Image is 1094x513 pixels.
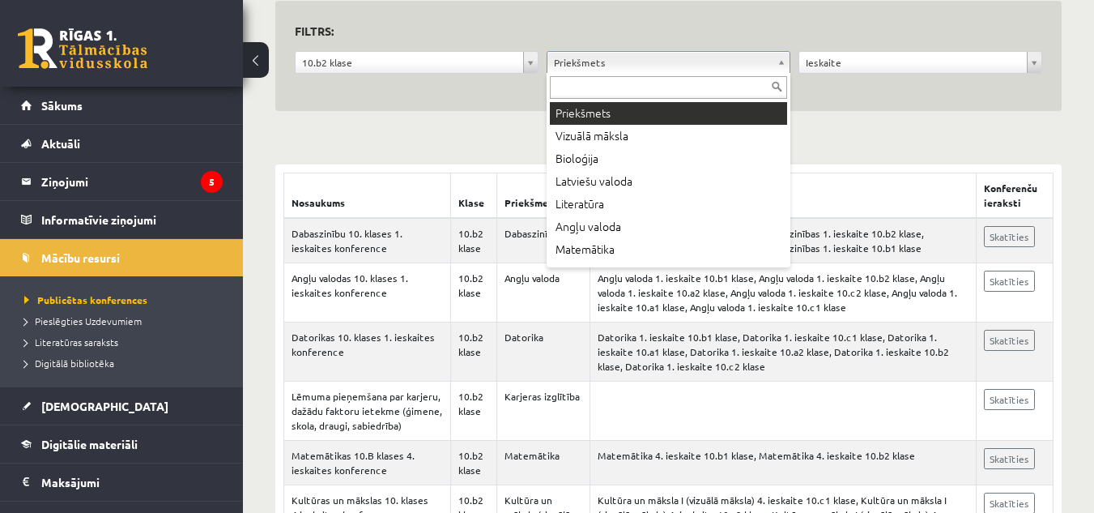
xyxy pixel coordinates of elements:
[550,147,787,170] div: Bioloģija
[550,193,787,216] div: Literatūra
[550,216,787,238] div: Angļu valoda
[550,102,787,125] div: Priekšmets
[550,170,787,193] div: Latviešu valoda
[550,261,787,284] div: Latvijas un pasaules vēsture
[550,125,787,147] div: Vizuālā māksla
[550,238,787,261] div: Matemātika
